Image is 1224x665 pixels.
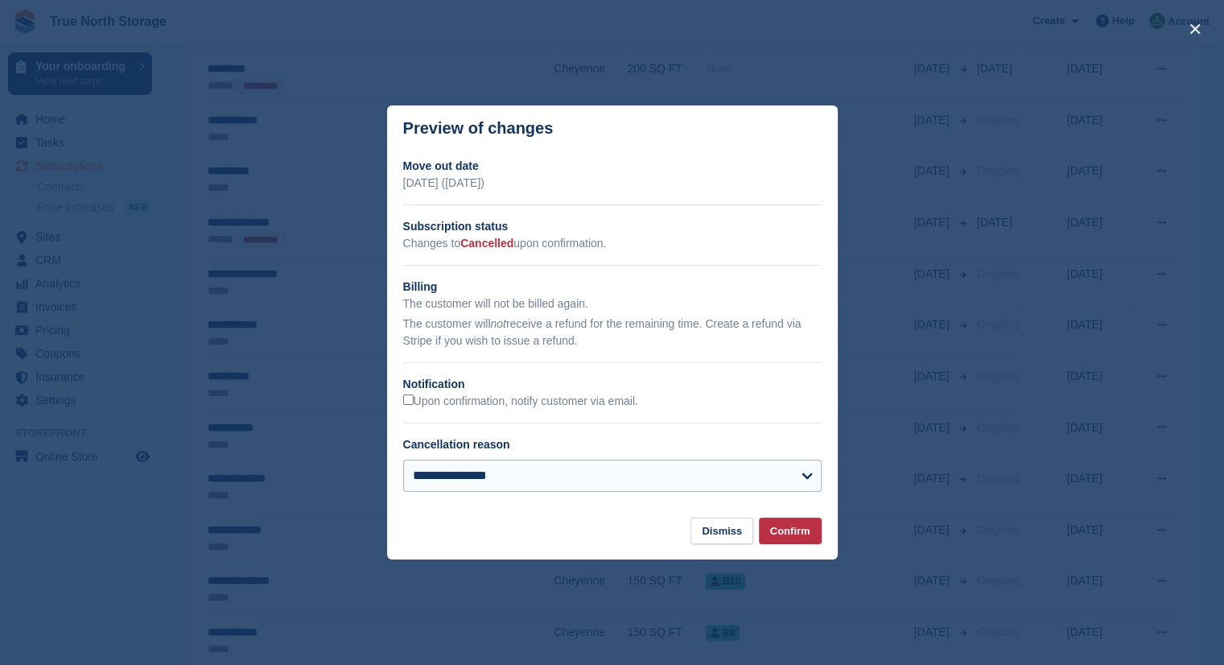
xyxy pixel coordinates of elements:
p: Preview of changes [403,119,554,138]
p: The customer will receive a refund for the remaining time. Create a refund via Stripe if you wish... [403,316,822,349]
button: Confirm [759,518,822,544]
span: Cancelled [460,237,513,250]
input: Upon confirmation, notify customer via email. [403,394,414,405]
em: not [490,317,505,330]
label: Cancellation reason [403,438,510,451]
h2: Billing [403,279,822,295]
label: Upon confirmation, notify customer via email. [403,394,638,409]
p: Changes to upon confirmation. [403,235,822,252]
p: [DATE] ([DATE]) [403,175,822,192]
h2: Notification [403,376,822,393]
p: The customer will not be billed again. [403,295,822,312]
h2: Move out date [403,158,822,175]
button: Dismiss [690,518,753,544]
button: close [1182,16,1208,42]
h2: Subscription status [403,218,822,235]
